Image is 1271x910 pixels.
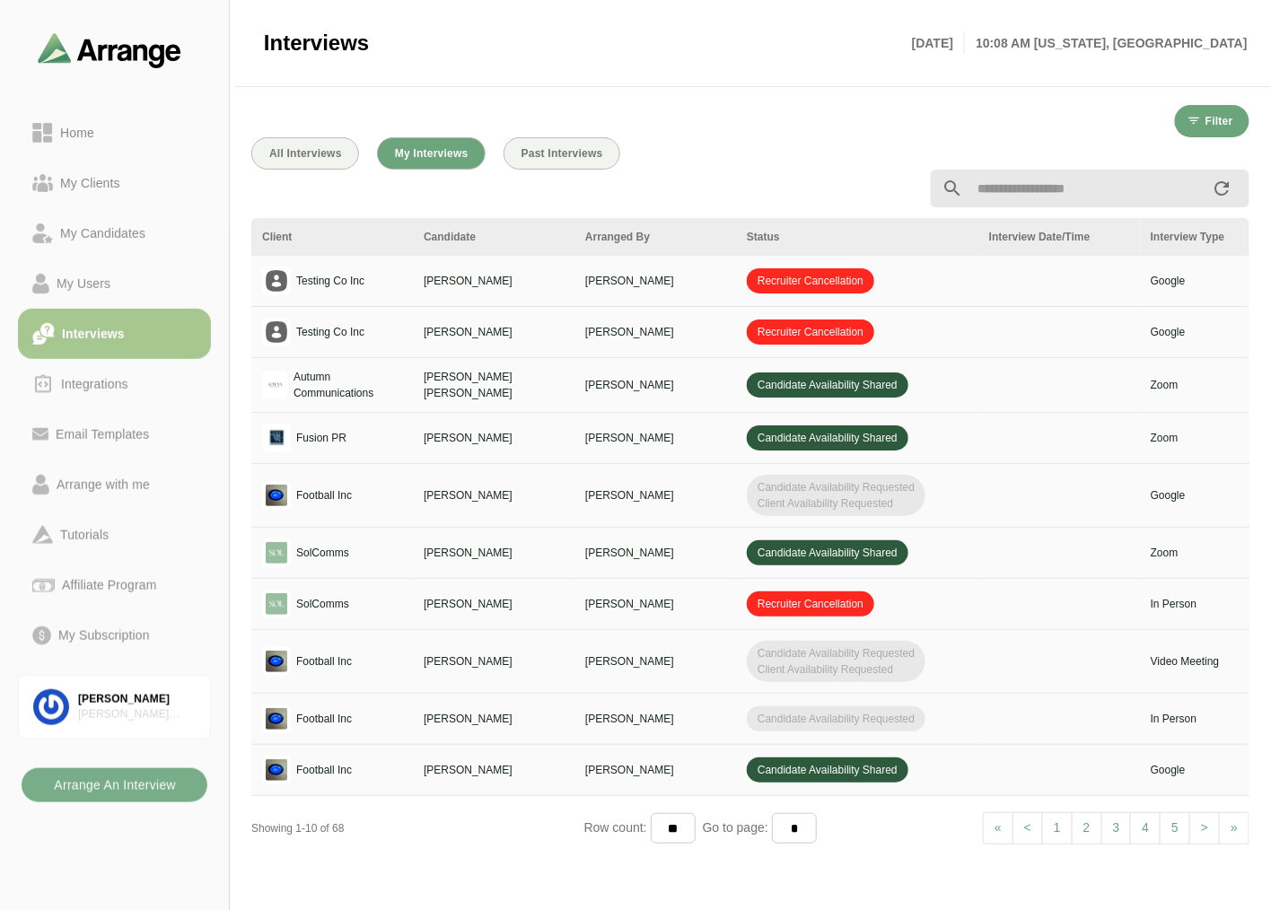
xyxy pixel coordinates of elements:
span: Candidate Availability Requested Client Availability Requested [747,475,925,516]
a: Email Templates [18,409,211,459]
p: [PERSON_NAME] [424,653,564,669]
span: Candidate Availability Shared [747,757,908,783]
p: Testing Co Inc [296,324,364,340]
div: My Clients [53,172,127,194]
img: logo [262,371,288,399]
span: Recruiter Cancellation [747,319,874,345]
p: Testing Co Inc [296,273,364,289]
div: [PERSON_NAME] [78,692,196,707]
a: Affiliate Program [18,560,211,610]
img: placeholder logo [262,318,291,346]
button: Filter [1175,105,1249,137]
p: Football Inc [296,762,352,778]
img: arrangeai-name-small-logo.4d2b8aee.svg [38,32,181,67]
p: [PERSON_NAME] [585,273,725,289]
i: appended action [1212,178,1233,199]
img: logo [262,538,291,567]
p: Football Inc [296,711,352,727]
button: Past Interviews [504,137,620,170]
span: Candidate Availability Shared [747,540,908,565]
a: Home [18,108,211,158]
span: » [1231,820,1238,835]
span: My Interviews [394,147,469,160]
div: Showing 1-10 of 68 [251,820,584,836]
button: All Interviews [251,137,359,170]
a: Interviews [18,309,211,359]
span: > [1201,820,1208,835]
div: [PERSON_NAME] Associates [78,707,196,722]
img: logo [262,424,291,452]
p: [PERSON_NAME] [424,430,564,446]
p: [PERSON_NAME] [424,487,564,503]
p: [PERSON_NAME] [585,653,725,669]
div: Integrations [54,373,136,395]
img: placeholder logo [262,267,291,295]
p: [PERSON_NAME] [424,596,564,612]
a: [PERSON_NAME][PERSON_NAME] Associates [18,675,211,739]
p: [DATE] [912,32,965,54]
p: [PERSON_NAME] [424,273,564,289]
p: [PERSON_NAME] [PERSON_NAME] [424,369,564,401]
b: Arrange An Interview [53,768,176,802]
span: Row count: [584,820,651,835]
p: [PERSON_NAME] [585,430,725,446]
img: logo [262,756,291,784]
img: logo [262,704,291,733]
div: Candidate [424,229,564,245]
a: 3 [1101,812,1132,844]
p: SolComms [296,596,349,612]
p: Fusion PR [296,430,346,446]
div: Status [747,229,968,245]
a: 5 [1160,812,1190,844]
span: Go to page: [696,820,772,835]
a: Tutorials [18,510,211,560]
p: [PERSON_NAME] [585,545,725,561]
div: Email Templates [48,424,156,445]
p: [PERSON_NAME] [585,762,725,778]
p: [PERSON_NAME] [585,596,725,612]
p: Football Inc [296,653,352,669]
div: Tutorials [53,524,116,546]
div: Home [53,122,101,144]
p: [PERSON_NAME] [585,711,725,727]
div: Affiliate Program [55,574,163,596]
div: My Subscription [51,625,157,646]
div: Interview Date/Time [989,229,1129,245]
p: [PERSON_NAME] [424,324,564,340]
a: My Clients [18,158,211,208]
p: [PERSON_NAME] [424,762,564,778]
div: Arrange with me [49,474,157,495]
p: [PERSON_NAME] [424,545,564,561]
p: SolComms [296,545,349,561]
p: [PERSON_NAME] [585,377,725,393]
p: [PERSON_NAME] [585,487,725,503]
div: My Users [49,273,118,294]
a: 4 [1130,812,1161,844]
div: Interviews [55,323,132,345]
span: Candidate Availability Shared [747,425,908,451]
a: Arrange with me [18,459,211,510]
p: [PERSON_NAME] [424,711,564,727]
button: Arrange An Interview [22,768,207,802]
a: Integrations [18,359,211,409]
span: All Interviews [268,147,342,160]
img: logo [262,647,291,676]
a: My Users [18,258,211,309]
span: Interviews [264,30,369,57]
img: logo [262,481,291,510]
span: Candidate Availability Shared [747,372,908,398]
a: My Candidates [18,208,211,258]
div: Arranged By [585,229,725,245]
div: My Candidates [53,223,153,244]
img: logo [262,590,291,618]
button: My Interviews [377,137,486,170]
p: [PERSON_NAME] [585,324,725,340]
a: My Subscription [18,610,211,661]
span: Past Interviews [521,147,603,160]
p: Autumn Communications [294,369,402,401]
span: Candidate Availability Requested Client Availability Requested [747,641,925,682]
p: Football Inc [296,487,352,503]
div: Client [262,229,402,245]
span: Recruiter Cancellation [747,591,874,617]
a: 2 [1072,812,1102,844]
